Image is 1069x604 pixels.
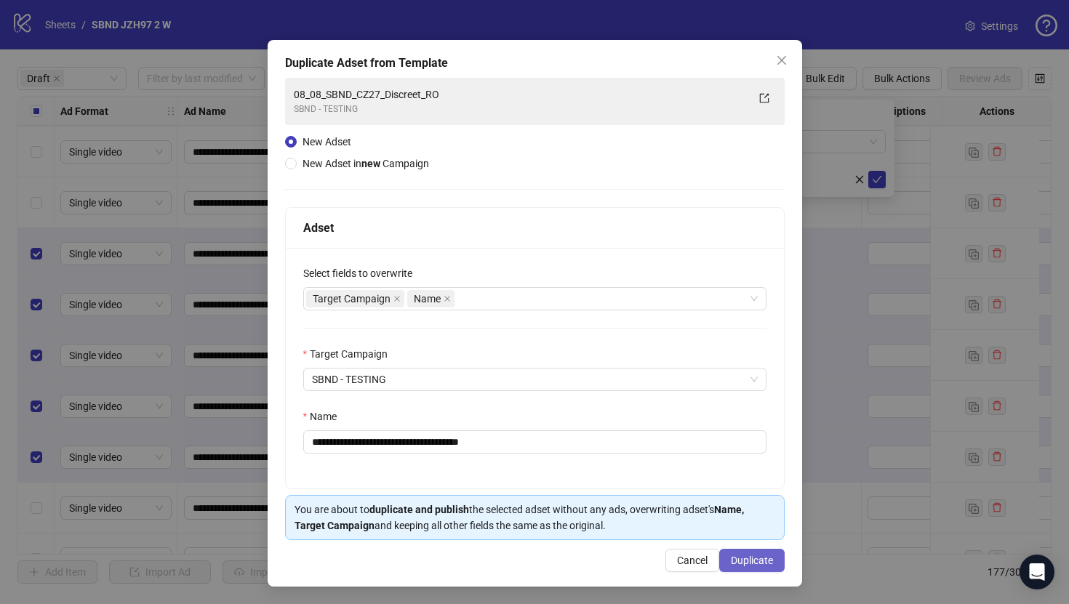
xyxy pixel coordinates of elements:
[303,430,766,454] input: Name
[776,55,788,66] span: close
[303,346,397,362] label: Target Campaign
[295,504,744,531] strong: Name, Target Campaign
[759,93,769,103] span: export
[303,136,351,148] span: New Adset
[407,290,455,307] span: Name
[303,408,346,424] label: Name
[677,555,708,566] span: Cancel
[361,158,380,169] strong: new
[306,290,404,307] span: Target Campaign
[294,86,747,102] div: 08_08_SBND_CZ27_Discreet_RO
[303,265,422,281] label: Select fields to overwrite
[303,219,766,237] div: Adset
[444,295,451,302] span: close
[719,549,785,572] button: Duplicate
[369,504,469,515] strong: duplicate and publish
[731,555,773,566] span: Duplicate
[1020,555,1054,589] div: Open Intercom Messenger
[285,55,785,72] div: Duplicate Adset from Template
[295,502,775,533] div: You are about to the selected adset without any ads, overwriting adset's and keeping all other fi...
[393,295,401,302] span: close
[414,291,441,307] span: Name
[770,49,793,72] button: Close
[665,549,719,572] button: Cancel
[313,291,391,307] span: Target Campaign
[303,158,429,169] span: New Adset in Campaign
[294,102,747,116] div: SBND - TESTING
[312,369,758,390] span: SBND - TESTING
